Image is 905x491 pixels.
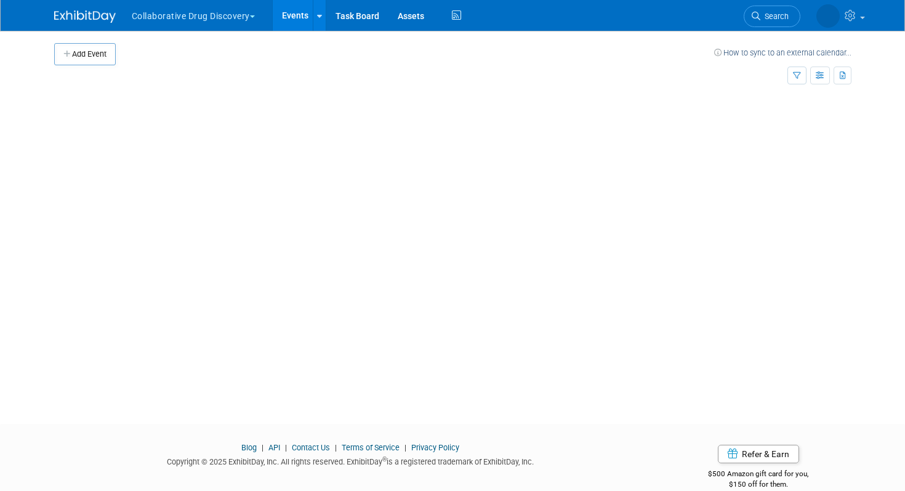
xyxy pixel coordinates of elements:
span: | [259,443,267,452]
div: Copyright © 2025 ExhibitDay, Inc. All rights reserved. ExhibitDay is a registered trademark of Ex... [54,453,648,468]
a: Contact Us [292,443,330,452]
span: | [401,443,409,452]
img: Daniel Scanlon [816,4,840,28]
a: How to sync to an external calendar... [714,48,851,57]
button: Add Event [54,43,116,65]
a: Terms of Service [342,443,400,452]
a: Refer & Earn [718,445,799,463]
sup: ® [382,456,387,463]
a: API [268,443,280,452]
span: | [282,443,290,452]
span: | [332,443,340,452]
div: $150 off for them. [666,479,851,490]
img: ExhibitDay [54,10,116,23]
div: $500 Amazon gift card for you, [666,461,851,489]
span: Search [760,12,789,21]
a: Blog [241,443,257,452]
a: Privacy Policy [411,443,459,452]
a: Search [744,6,800,27]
